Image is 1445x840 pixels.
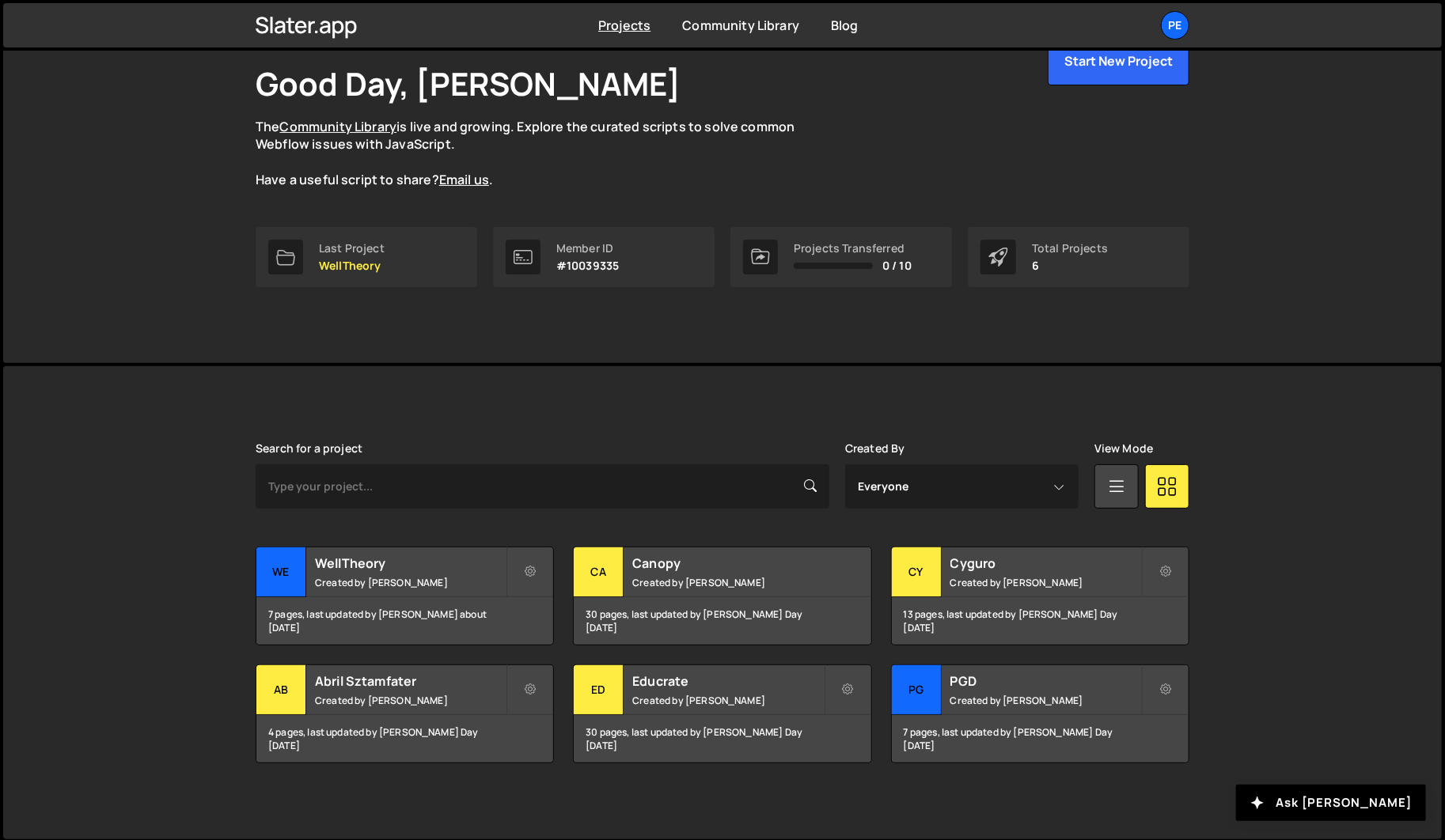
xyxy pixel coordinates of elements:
[256,665,306,715] div: Ab
[950,576,1141,589] small: Created by [PERSON_NAME]
[574,715,870,762] div: 30 pages, last updated by [PERSON_NAME] Day [DATE]
[632,694,823,707] small: Created by [PERSON_NAME]
[256,547,306,597] div: We
[315,576,506,589] small: Created by [PERSON_NAME]
[950,672,1141,690] h2: PGD
[632,554,823,572] h2: Canopy
[256,597,553,645] div: 7 pages, last updated by [PERSON_NAME] about [DATE]
[1161,11,1189,40] a: Pe
[256,227,477,287] a: Last Project WellTheory
[632,672,823,690] h2: Educrate
[632,576,823,589] small: Created by [PERSON_NAME]
[256,62,681,105] h1: Good Day, [PERSON_NAME]
[574,665,624,715] div: Ed
[1236,785,1426,821] button: Ask [PERSON_NAME]
[598,17,650,34] a: Projects
[950,554,1141,572] h2: Cyguro
[950,694,1141,707] small: Created by [PERSON_NAME]
[892,715,1189,762] div: 7 pages, last updated by [PERSON_NAME] Day [DATE]
[891,547,1189,645] a: Cy Cyguro Created by [PERSON_NAME] 13 pages, last updated by [PERSON_NAME] Day [DATE]
[682,17,799,34] a: Community Library
[315,694,506,707] small: Created by [PERSON_NAME]
[831,17,859,34] a: Blog
[892,547,942,597] div: Cy
[439,171,489,188] a: Email us
[319,242,385,255] div: Last Project
[556,259,619,272] p: #10039335
[1032,259,1108,272] p: 6
[891,664,1189,763] a: PG PGD Created by [PERSON_NAME] 7 pages, last updated by [PERSON_NAME] Day [DATE]
[256,547,554,645] a: We WellTheory Created by [PERSON_NAME] 7 pages, last updated by [PERSON_NAME] about [DATE]
[279,118,396,135] a: Community Library
[573,547,871,645] a: Ca Canopy Created by [PERSON_NAME] 30 pages, last updated by [PERSON_NAME] Day [DATE]
[1032,242,1108,255] div: Total Projects
[574,547,624,597] div: Ca
[315,672,506,690] h2: Abril Sztamfater
[256,664,554,763] a: Ab Abril Sztamfater Created by [PERSON_NAME] 4 pages, last updated by [PERSON_NAME] Day [DATE]
[319,259,385,272] p: WellTheory
[315,554,506,572] h2: WellTheory
[892,665,942,715] div: PG
[882,259,912,272] span: 0 / 10
[256,464,829,509] input: Type your project...
[256,442,362,455] label: Search for a project
[1094,442,1153,455] label: View Mode
[556,242,619,255] div: Member ID
[256,118,825,189] p: The is live and growing. Explore the curated scripts to solve common Webflow issues with JavaScri...
[892,597,1189,645] div: 13 pages, last updated by [PERSON_NAME] Day [DATE]
[256,715,553,762] div: 4 pages, last updated by [PERSON_NAME] Day [DATE]
[574,597,870,645] div: 30 pages, last updated by [PERSON_NAME] Day [DATE]
[1048,36,1189,85] button: Start New Project
[845,442,905,455] label: Created By
[794,242,912,255] div: Projects Transferred
[573,664,871,763] a: Ed Educrate Created by [PERSON_NAME] 30 pages, last updated by [PERSON_NAME] Day [DATE]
